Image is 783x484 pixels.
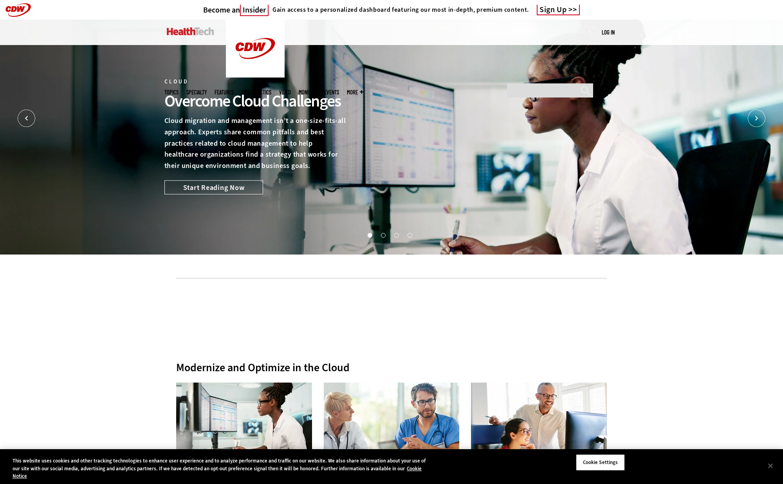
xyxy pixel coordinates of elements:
[324,383,460,461] img: Healthcare team discussing at a table
[13,465,422,480] a: More information about your privacy
[164,89,179,95] span: Topics
[471,383,607,461] img: Coworkers collaborating in the office
[203,5,269,15] a: Become anInsider
[18,110,35,127] button: Prev
[299,89,316,95] a: MonITor
[602,29,615,36] a: Log in
[347,89,363,95] span: More
[164,180,263,194] a: Start Reading Now
[240,5,269,16] span: Insider
[602,28,615,36] div: User menu
[368,233,372,237] button: 1 of 4
[203,5,269,15] h3: Become an
[164,115,346,172] p: Cloud migration and management isn’t a one-size-fits-all approach. Experts share common pitfalls ...
[226,71,285,79] a: CDW
[167,27,214,35] img: Home
[249,290,534,325] iframe: advertisement
[242,89,271,95] a: Tips & Tactics
[762,457,779,474] button: Close
[215,89,234,95] a: Features
[381,233,385,237] button: 2 of 4
[186,89,207,95] span: Specialty
[748,110,765,127] button: Next
[176,383,312,461] img: Women at desk working on computer
[576,454,625,471] button: Cookie Settings
[164,90,346,112] div: Overcome Cloud Challenges
[324,89,339,95] a: Events
[279,89,291,95] a: Video
[13,457,431,480] div: This website uses cookies and other tracking technologies to enhance user experience and to analy...
[272,6,529,14] h4: Gain access to a personalized dashboard featuring our most in-depth, premium content.
[176,361,607,374] div: Modernize and Optimize in the Cloud
[226,20,285,78] img: Home
[394,233,398,237] button: 3 of 4
[408,233,411,237] button: 4 of 4
[269,6,529,14] a: Gain access to a personalized dashboard featuring our most in-depth, premium content.
[537,5,580,15] a: Sign Up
